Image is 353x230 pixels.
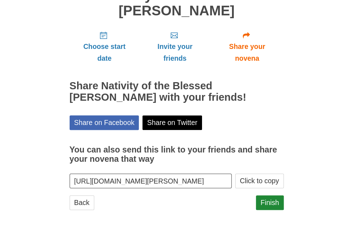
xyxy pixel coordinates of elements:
a: Back [70,195,94,210]
span: Choose start date [77,41,132,64]
h3: You can also send this link to your friends and share your novena that way [70,145,284,164]
h2: Share Nativity of the Blessed [PERSON_NAME] with your friends! [70,80,284,103]
button: Click to copy [235,174,284,188]
a: Invite your friends [139,25,210,68]
span: Invite your friends [146,41,203,64]
a: Share on Facebook [70,115,139,130]
a: Finish [256,195,284,210]
a: Choose start date [70,25,140,68]
a: Share your novena [211,25,284,68]
a: Share on Twitter [142,115,202,130]
span: Share your novena [218,41,277,64]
